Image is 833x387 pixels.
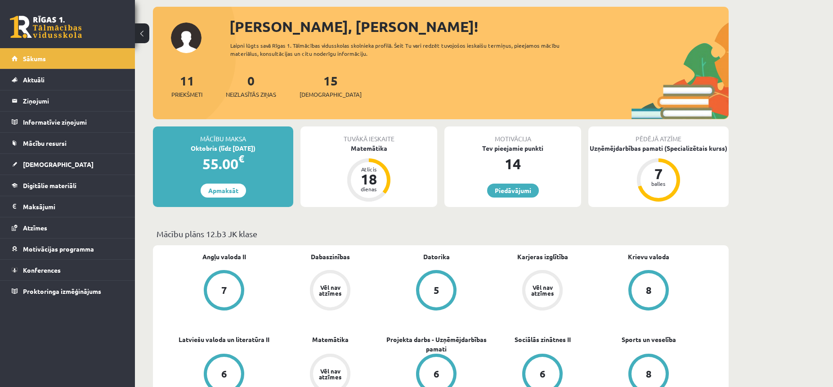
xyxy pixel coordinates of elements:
div: Mācību maksa [153,126,293,144]
a: Matemātika Atlicis 18 dienas [300,144,437,203]
div: Tev pieejamie punkti [444,144,581,153]
div: Vēl nav atzīmes [318,284,343,296]
a: Dabaszinības [311,252,350,261]
a: Digitālie materiāli [12,175,124,196]
div: 18 [355,172,382,186]
div: Vēl nav atzīmes [318,368,343,380]
span: Priekšmeti [171,90,202,99]
a: Ziņojumi [12,90,124,111]
span: Neizlasītās ziņas [226,90,276,99]
a: Proktoringa izmēģinājums [12,281,124,301]
div: dienas [355,186,382,192]
a: Sports un veselība [622,335,676,344]
a: 8 [596,270,702,312]
div: Uzņēmējdarbības pamati (Specializētais kurss) [588,144,729,153]
a: Mācību resursi [12,133,124,153]
div: 8 [646,285,652,295]
div: 5 [434,285,439,295]
a: Aktuāli [12,69,124,90]
legend: Informatīvie ziņojumi [23,112,124,132]
span: [DEMOGRAPHIC_DATA] [300,90,362,99]
div: Matemātika [300,144,437,153]
div: 7 [221,285,227,295]
a: Vēl nav atzīmes [489,270,596,312]
a: 5 [383,270,489,312]
a: 11Priekšmeti [171,72,202,99]
a: 0Neizlasītās ziņas [226,72,276,99]
a: Konferences [12,260,124,280]
div: Vēl nav atzīmes [530,284,555,296]
a: Vēl nav atzīmes [277,270,383,312]
a: Sociālās zinātnes II [515,335,571,344]
a: Informatīvie ziņojumi [12,112,124,132]
a: Sākums [12,48,124,69]
div: [PERSON_NAME], [PERSON_NAME]! [229,16,729,37]
div: 6 [540,369,546,379]
div: 8 [646,369,652,379]
a: [DEMOGRAPHIC_DATA] [12,154,124,175]
a: Krievu valoda [628,252,669,261]
div: Laipni lūgts savā Rīgas 1. Tālmācības vidusskolas skolnieka profilā. Šeit Tu vari redzēt tuvojošo... [230,41,576,58]
span: Sākums [23,54,46,63]
a: Karjeras izglītība [517,252,568,261]
legend: Maksājumi [23,196,124,217]
span: Mācību resursi [23,139,67,147]
div: 55.00 [153,153,293,175]
div: Motivācija [444,126,581,144]
a: Rīgas 1. Tālmācības vidusskola [10,16,82,38]
a: Piedāvājumi [487,184,539,198]
div: Tuvākā ieskaite [300,126,437,144]
span: Aktuāli [23,76,45,84]
div: Oktobris (līdz [DATE]) [153,144,293,153]
a: Angļu valoda II [202,252,246,261]
p: Mācību plāns 12.b3 JK klase [157,228,725,240]
a: Apmaksāt [201,184,246,198]
span: € [238,152,244,165]
a: Maksājumi [12,196,124,217]
a: Uzņēmējdarbības pamati (Specializētais kurss) 7 balles [588,144,729,203]
div: 14 [444,153,581,175]
div: 7 [645,166,672,181]
div: balles [645,181,672,186]
a: Atzīmes [12,217,124,238]
div: 6 [434,369,439,379]
a: Datorika [423,252,450,261]
span: Proktoringa izmēģinājums [23,287,101,295]
div: Pēdējā atzīme [588,126,729,144]
a: 7 [171,270,277,312]
a: Projekta darbs - Uzņēmējdarbības pamati [383,335,489,354]
span: Atzīmes [23,224,47,232]
div: 6 [221,369,227,379]
span: [DEMOGRAPHIC_DATA] [23,160,94,168]
a: 15[DEMOGRAPHIC_DATA] [300,72,362,99]
span: Konferences [23,266,61,274]
a: Latviešu valoda un literatūra II [179,335,269,344]
a: Matemātika [312,335,349,344]
legend: Ziņojumi [23,90,124,111]
span: Digitālie materiāli [23,181,76,189]
a: Motivācijas programma [12,238,124,259]
div: Atlicis [355,166,382,172]
span: Motivācijas programma [23,245,94,253]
